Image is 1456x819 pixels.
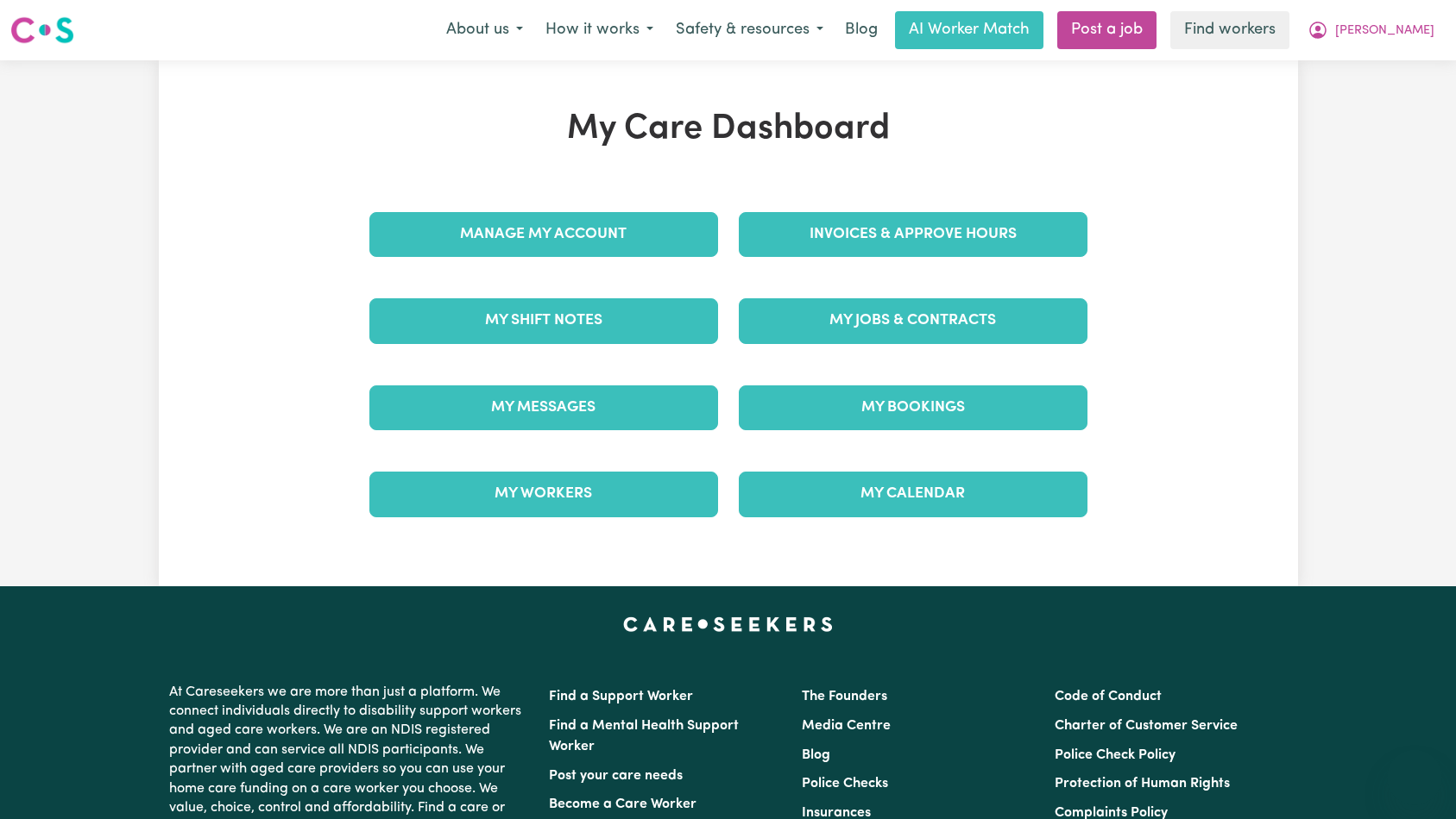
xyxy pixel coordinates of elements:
[1055,777,1230,791] a: Protection of Human Rights
[1055,719,1238,733] a: Charter of Customer Service
[623,617,833,631] a: Careseekers home page
[802,690,887,703] a: The Founders
[369,385,718,430] a: My Messages
[1296,12,1446,48] button: My Account
[802,719,891,733] a: Media Centre
[549,719,739,753] a: Find a Mental Health Support Worker
[1170,11,1289,49] a: Find workers
[10,10,74,50] a: Careseekers logo
[1055,690,1162,703] a: Code of Conduct
[802,748,830,762] a: Blog
[435,12,534,48] button: About us
[369,212,718,257] a: Manage My Account
[1057,11,1157,49] a: Post a job
[739,385,1087,430] a: My Bookings
[1335,22,1434,41] span: [PERSON_NAME]
[665,12,835,48] button: Safety & resources
[549,797,696,811] a: Become a Care Worker
[10,15,74,46] img: Careseekers logo
[369,472,718,516] a: My Workers
[802,777,888,791] a: Police Checks
[359,109,1098,150] h1: My Care Dashboard
[739,472,1087,516] a: My Calendar
[534,12,665,48] button: How it works
[549,690,693,703] a: Find a Support Worker
[739,298,1087,343] a: My Jobs & Contracts
[739,212,1087,257] a: Invoices & Approve Hours
[1387,750,1442,805] iframe: Button to launch messaging window
[895,11,1043,49] a: AI Worker Match
[1055,748,1176,762] a: Police Check Policy
[835,11,888,49] a: Blog
[369,298,718,343] a: My Shift Notes
[549,769,683,783] a: Post your care needs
